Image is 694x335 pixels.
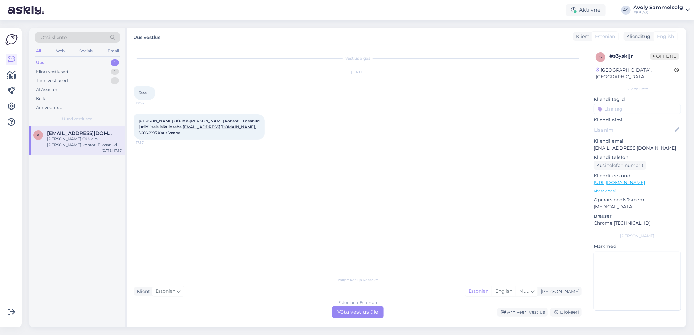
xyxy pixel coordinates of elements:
[594,213,681,220] p: Brauser
[36,77,68,84] div: Tiimi vestlused
[594,138,681,145] p: Kliendi email
[332,306,384,318] div: Võta vestlus üle
[36,69,68,75] div: Minu vestlused
[37,133,40,137] span: k
[595,33,615,40] span: Estonian
[594,172,681,179] p: Klienditeekond
[594,197,681,203] p: Operatsioonisüsteem
[573,33,589,40] div: Klient
[594,96,681,103] p: Kliendi tag'id
[519,288,529,294] span: Muu
[497,308,548,317] div: Arhiveeri vestlus
[594,117,681,123] p: Kliendi nimi
[47,136,122,148] div: [PERSON_NAME] OÜ-le e-[PERSON_NAME] kontot. Ei osanud juriidilisele isikule teha. [EMAIL_ADDRESS]...
[139,119,261,135] span: [PERSON_NAME] OÜ-le e-[PERSON_NAME] kontot. Ei osanud juriidilisele isikule teha. , 56666995 Kaur...
[36,104,63,111] div: Arhiveeritud
[650,53,679,60] span: Offline
[609,52,650,60] div: # s3yskljr
[594,243,681,250] p: Märkmed
[136,140,160,145] span: 17:57
[36,59,44,66] div: Uus
[621,6,631,15] div: AS
[594,145,681,152] p: [EMAIL_ADDRESS][DOMAIN_NAME]
[5,33,18,46] img: Askly Logo
[134,288,150,295] div: Klient
[624,33,652,40] div: Klienditugi
[78,47,94,55] div: Socials
[594,126,673,134] input: Lisa nimi
[594,233,681,239] div: [PERSON_NAME]
[156,288,175,295] span: Estonian
[36,87,60,93] div: AI Assistent
[594,86,681,92] div: Kliendi info
[136,100,160,105] span: 17:56
[633,10,683,15] div: FEB AS
[657,33,674,40] span: English
[492,286,516,296] div: English
[183,124,255,129] a: [EMAIL_ADDRESS][DOMAIN_NAME]
[566,4,606,16] div: Aktiivne
[339,300,377,306] div: Estonian to Estonian
[633,5,683,10] div: Avely Sammelselg
[596,67,674,80] div: [GEOGRAPHIC_DATA], [GEOGRAPHIC_DATA]
[594,203,681,210] p: [MEDICAL_DATA]
[62,116,93,122] span: Uued vestlused
[139,90,147,95] span: Tere
[633,5,690,15] a: Avely SammelselgFEB AS
[111,69,119,75] div: 1
[594,154,681,161] p: Kliendi telefon
[134,69,582,75] div: [DATE]
[47,130,115,136] span: kaur@erek.ee
[594,188,681,194] p: Vaata edasi ...
[594,220,681,227] p: Chrome [TECHNICAL_ID]
[41,34,67,41] span: Otsi kliente
[594,180,645,185] a: [URL][DOMAIN_NAME]
[134,277,582,283] div: Valige keel ja vastake
[102,148,122,153] div: [DATE] 17:57
[600,55,602,59] span: s
[594,104,681,114] input: Lisa tag
[594,161,646,170] div: Küsi telefoninumbrit
[55,47,66,55] div: Web
[133,32,160,41] label: Uus vestlus
[35,47,42,55] div: All
[107,47,120,55] div: Email
[538,288,580,295] div: [PERSON_NAME]
[465,286,492,296] div: Estonian
[36,95,45,102] div: Kõik
[111,59,119,66] div: 1
[550,308,582,317] div: Blokeeri
[134,56,582,61] div: Vestlus algas
[111,77,119,84] div: 1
